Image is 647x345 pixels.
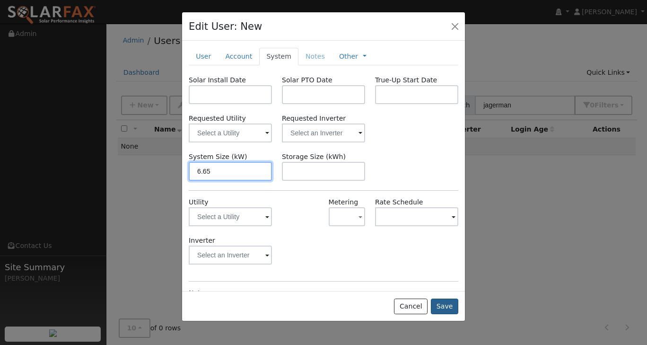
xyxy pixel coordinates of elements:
button: Save [431,299,458,315]
label: Metering [329,197,358,207]
label: Notes [189,288,208,298]
button: Cancel [394,299,428,315]
label: System Size (kW) [189,152,247,162]
input: Select a Utility [189,124,272,142]
input: Select an Inverter [282,124,365,142]
a: User [189,48,218,65]
a: System [259,48,298,65]
a: Other [339,52,358,62]
label: Requested Inverter [282,114,365,124]
label: Inverter [189,236,215,246]
label: True-Up Start Date [375,75,437,85]
label: Solar PTO Date [282,75,332,85]
input: Select a Utility [189,207,272,226]
label: Storage Size (kWh) [282,152,346,162]
h4: Edit User: New [189,19,262,34]
input: Select an Inverter [189,246,272,265]
a: Account [218,48,259,65]
label: Rate Schedule [375,197,423,207]
label: Solar Install Date [189,75,246,85]
label: Utility [189,197,208,207]
label: Requested Utility [189,114,272,124]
